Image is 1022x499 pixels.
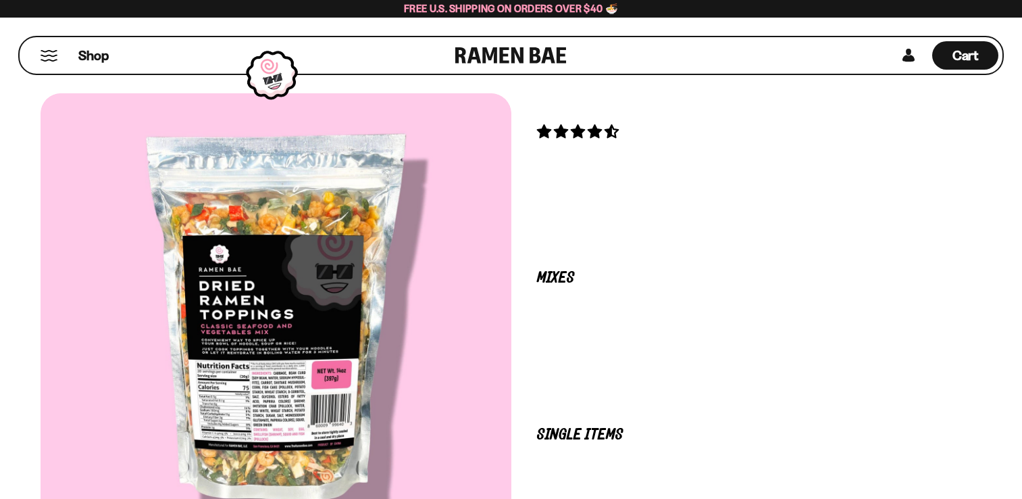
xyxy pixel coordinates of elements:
[78,47,109,65] span: Shop
[78,41,109,70] a: Shop
[537,123,621,140] span: 4.68 stars
[40,50,58,62] button: Mobile Menu Trigger
[932,37,998,74] a: Cart
[537,272,956,285] p: Mixes
[952,47,979,64] span: Cart
[537,429,956,442] p: Single Items
[404,2,618,15] span: Free U.S. Shipping on Orders over $40 🍜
